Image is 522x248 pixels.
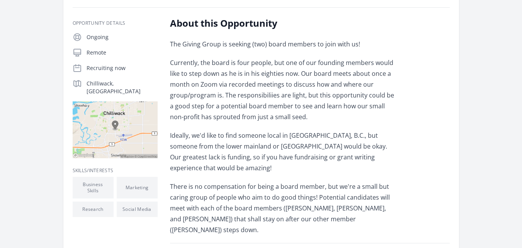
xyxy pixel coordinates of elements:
p: Recruiting now [87,64,158,72]
li: Marketing [117,177,158,198]
h3: Opportunity Details [73,20,158,26]
p: Remote [87,49,158,56]
li: Social Media [117,202,158,217]
p: The Giving Group is seeking (two) board members to join with us! [170,39,396,50]
p: Ongoing [87,33,158,41]
p: Chilliwack, [GEOGRAPHIC_DATA] [87,80,158,95]
h2: About this Opportunity [170,17,396,29]
img: Map [73,101,158,158]
li: Research [73,202,114,217]
p: Currently, the board is four people, but one of our founding members would like to step down as h... [170,57,396,122]
h3: Skills/Interests [73,168,158,174]
p: Ideally, we'd like to find someone local in [GEOGRAPHIC_DATA], B.C., but someone from the lower m... [170,130,396,173]
p: There is no compensation for being a board member, but we're a small but caring group of people w... [170,181,396,235]
li: Business Skills [73,177,114,198]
